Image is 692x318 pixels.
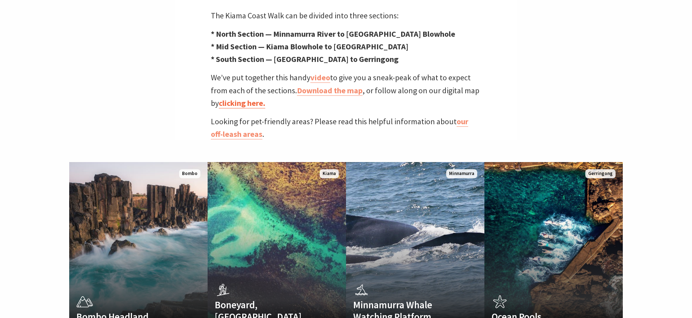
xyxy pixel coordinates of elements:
strong: * North Section — Minnamurra River to [GEOGRAPHIC_DATA] Blowhole [211,29,455,39]
a: Download the map [297,85,363,96]
strong: * South Section — [GEOGRAPHIC_DATA] to Gerringong [211,54,399,64]
p: We’ve put together this handy to give you a sneak-peak of what to expect from each of the section... [211,71,481,109]
span: Kiama [320,169,339,178]
strong: * Mid Section — Kiama Blowhole to [GEOGRAPHIC_DATA] [211,41,408,51]
span: Gerringong [585,169,616,178]
span: Minnamurra [446,169,477,178]
p: The Kiama Coast Walk can be divided into three sections: [211,9,481,22]
a: clicking here. [219,98,265,108]
a: video [310,72,330,83]
span: Bombo [179,169,200,178]
p: Looking for pet-friendly areas? Please read this helpful information about . [211,115,481,140]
